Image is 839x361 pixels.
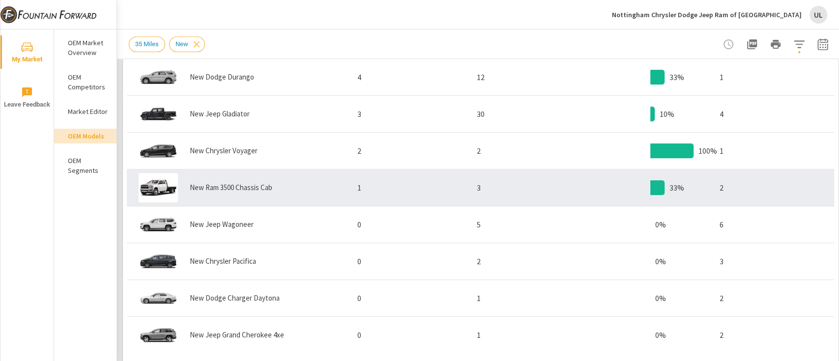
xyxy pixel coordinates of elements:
[789,34,809,54] button: Apply Filters
[477,182,581,194] p: 3
[477,108,581,120] p: 30
[742,34,762,54] button: "Export Report to PDF"
[477,255,581,267] p: 2
[720,108,826,120] p: 4
[357,182,461,194] p: 1
[0,29,54,120] div: nav menu
[170,40,194,48] span: New
[139,62,178,92] img: glamour
[139,210,178,239] img: glamour
[357,145,461,157] p: 2
[720,219,826,230] p: 6
[190,220,254,229] p: New Jeep Wagoneer
[139,136,178,166] img: glamour
[139,320,178,350] img: glamour
[129,40,165,48] span: 35 Miles
[669,182,684,194] p: 33%
[813,34,833,54] button: Select Date Range
[139,173,178,202] img: glamour
[3,41,51,65] span: My Market
[357,108,461,120] p: 3
[139,283,178,313] img: glamour
[720,71,826,83] p: 1
[720,145,826,157] p: 1
[655,255,666,267] p: 0%
[68,156,109,175] p: OEM Segments
[660,108,674,120] p: 10%
[477,71,581,83] p: 12
[655,292,666,304] p: 0%
[68,38,109,57] p: OEM Market Overview
[3,86,51,111] span: Leave Feedback
[477,292,581,304] p: 1
[54,153,116,178] div: OEM Segments
[357,255,461,267] p: 0
[477,219,581,230] p: 5
[669,71,684,83] p: 33%
[169,36,205,52] div: New
[720,255,826,267] p: 3
[139,247,178,276] img: glamour
[720,292,826,304] p: 2
[698,145,717,157] p: 100%
[612,10,802,19] p: Nottingham Chrysler Dodge Jeep Ram of [GEOGRAPHIC_DATA]
[655,219,666,230] p: 0%
[190,331,284,339] p: New Jeep Grand Cherokee 4xe
[357,71,461,83] p: 4
[68,131,109,141] p: OEM Models
[655,329,666,341] p: 0%
[190,257,256,266] p: New Chrysler Pacifica
[810,6,827,24] div: UL
[139,99,178,129] img: glamour
[720,182,826,194] p: 2
[190,294,280,303] p: New Dodge Charger Daytona
[357,292,461,304] p: 0
[477,145,581,157] p: 2
[190,146,258,155] p: New Chrysler Voyager
[68,107,109,116] p: Market Editor
[477,329,581,341] p: 1
[190,73,254,82] p: New Dodge Durango
[54,129,116,143] div: OEM Models
[68,72,109,92] p: OEM Competitors
[54,104,116,119] div: Market Editor
[190,110,250,118] p: New Jeep Gladiator
[190,183,272,192] p: New Ram 3500 Chassis Cab
[357,219,461,230] p: 0
[54,70,116,94] div: OEM Competitors
[720,329,826,341] p: 2
[54,35,116,60] div: OEM Market Overview
[357,329,461,341] p: 0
